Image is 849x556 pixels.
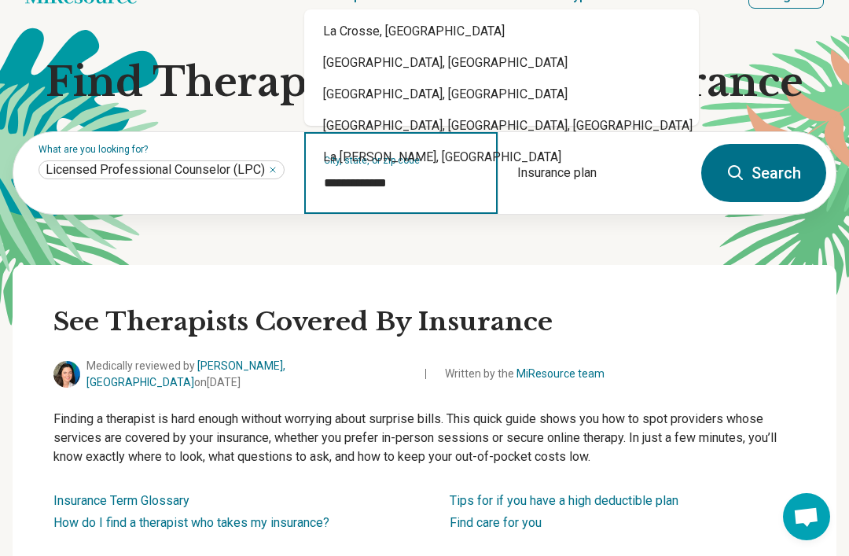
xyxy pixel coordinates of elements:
h1: Find Therapy Covered By Insurance [13,59,836,106]
a: [PERSON_NAME], [GEOGRAPHIC_DATA] [86,359,285,388]
div: La Crosse, [GEOGRAPHIC_DATA] [304,16,699,47]
div: La [PERSON_NAME], [GEOGRAPHIC_DATA] [304,142,699,173]
div: [GEOGRAPHIC_DATA], [GEOGRAPHIC_DATA] [304,79,699,110]
span: Medically reviewed by [86,358,410,391]
a: Find care for you [450,515,542,530]
a: Tips for if you have a high deductible plan [450,493,678,508]
div: [GEOGRAPHIC_DATA], [GEOGRAPHIC_DATA] [304,47,699,79]
div: [GEOGRAPHIC_DATA], [GEOGRAPHIC_DATA], [GEOGRAPHIC_DATA] [304,110,699,142]
span: Written by the [445,366,605,382]
a: How do I find a therapist who takes my insurance? [53,515,329,530]
label: What are you looking for? [39,145,285,154]
span: Licensed Professional Counselor (LPC) [46,162,265,178]
div: Licensed Professional Counselor (LPC) [39,160,285,179]
div: Suggestions [304,9,699,179]
a: MiResource team [516,367,605,380]
a: Insurance Term Glossary [53,493,189,508]
h2: See Therapists Covered By Insurance [53,306,796,339]
p: Finding a therapist is hard enough without worrying about surprise bills. This quick guide shows ... [53,410,796,466]
button: Licensed Professional Counselor (LPC) [268,165,277,175]
span: on [DATE] [194,376,241,388]
a: Open chat [783,493,830,540]
button: Search [701,144,826,202]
